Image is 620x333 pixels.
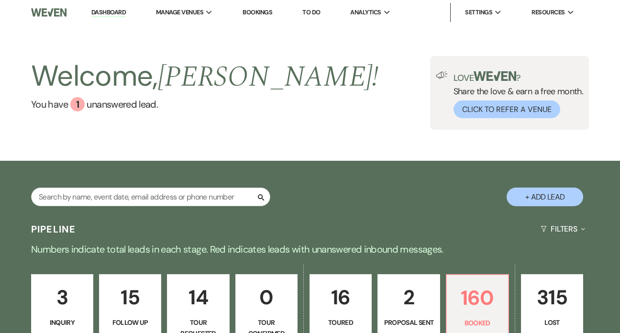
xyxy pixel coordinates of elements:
p: 15 [105,281,155,313]
a: You have 1 unanswered lead. [31,97,379,111]
h2: Welcome, [31,56,379,97]
p: Inquiry [37,317,87,328]
p: 16 [316,281,365,313]
p: Lost [527,317,577,328]
div: 1 [70,97,85,111]
p: Proposal Sent [384,317,433,328]
span: Analytics [350,8,381,17]
p: Love ? [454,71,584,82]
p: Follow Up [105,317,155,328]
input: Search by name, event date, email address or phone number [31,188,270,206]
a: Dashboard [91,8,126,17]
p: 315 [527,281,577,313]
span: Manage Venues [156,8,203,17]
p: 0 [242,281,291,313]
p: 14 [173,281,223,313]
img: weven-logo-green.svg [474,71,516,81]
button: Filters [537,216,589,242]
p: Booked [453,318,502,328]
p: 2 [384,281,433,313]
img: loud-speaker-illustration.svg [436,71,448,79]
span: Settings [465,8,492,17]
p: 3 [37,281,87,313]
a: To Do [302,8,320,16]
img: Weven Logo [31,2,66,22]
p: Toured [316,317,365,328]
span: [PERSON_NAME] ! [158,55,379,99]
a: Bookings [243,8,272,16]
div: Share the love & earn a free month. [448,71,584,118]
button: Click to Refer a Venue [454,100,560,118]
span: Resources [531,8,565,17]
p: 160 [453,282,502,314]
button: + Add Lead [507,188,583,206]
h3: Pipeline [31,222,76,236]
